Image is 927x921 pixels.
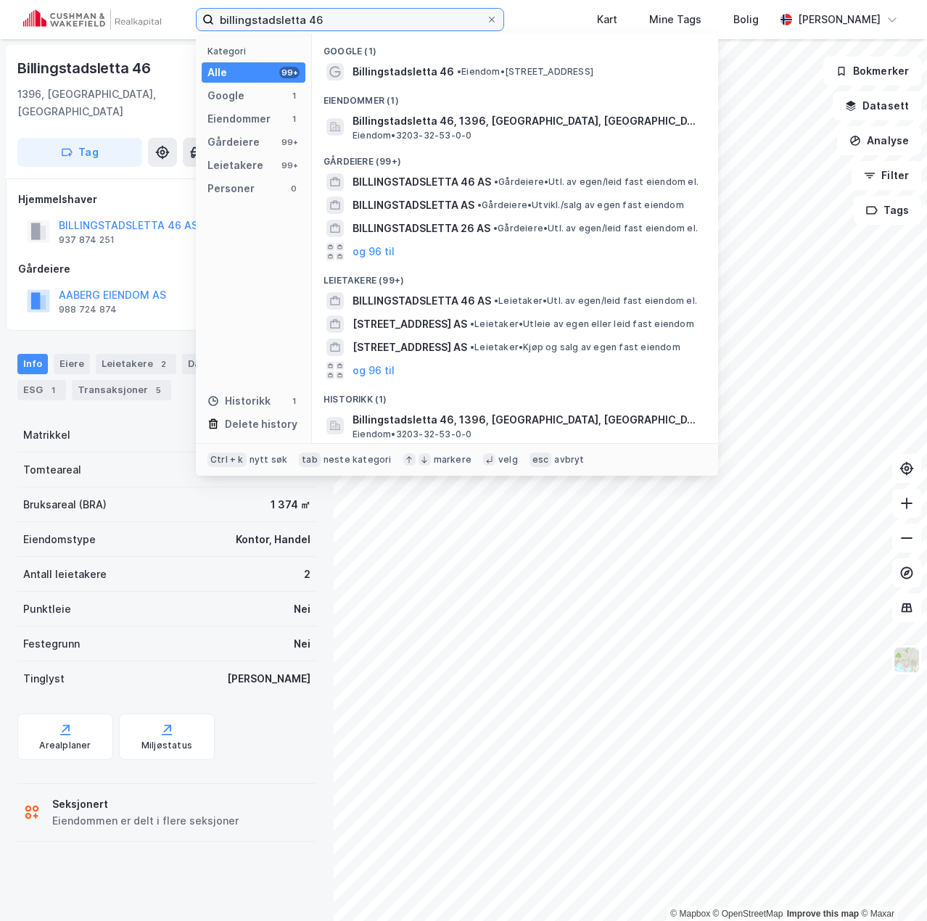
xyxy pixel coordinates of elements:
[470,342,680,353] span: Leietaker • Kjøp og salg av egen fast eiendom
[494,295,697,307] span: Leietaker • Utl. av egen/leid fast eiendom el.
[477,199,482,210] span: •
[207,46,305,57] div: Kategori
[17,57,154,80] div: Billingstadsletta 46
[207,180,255,197] div: Personer
[17,354,48,374] div: Info
[854,851,927,921] iframe: Chat Widget
[207,157,263,174] div: Leietakere
[312,34,718,60] div: Google (1)
[312,382,718,408] div: Historikk (1)
[207,392,271,410] div: Historikk
[833,91,921,120] button: Datasett
[279,136,300,148] div: 99+
[494,176,699,188] span: Gårdeiere • Utl. av egen/leid fast eiendom el.
[207,133,260,151] div: Gårdeiere
[597,11,617,28] div: Kart
[312,83,718,110] div: Eiendommer (1)
[279,67,300,78] div: 99+
[324,454,392,466] div: neste kategori
[214,9,486,30] input: Søk på adresse, matrikkel, gårdeiere, leietakere eller personer
[17,138,142,167] button: Tag
[353,411,701,429] span: Billingstadsletta 46, 1396, [GEOGRAPHIC_DATA], [GEOGRAPHIC_DATA]
[353,112,701,130] span: Billingstadsletta 46, 1396, [GEOGRAPHIC_DATA], [GEOGRAPHIC_DATA]
[54,354,90,374] div: Eiere
[227,670,310,687] div: [PERSON_NAME]
[498,454,518,466] div: velg
[823,57,921,86] button: Bokmerker
[312,144,718,170] div: Gårdeiere (99+)
[207,87,244,104] div: Google
[23,496,107,513] div: Bruksareal (BRA)
[457,66,461,77] span: •
[59,304,117,315] div: 988 724 874
[23,461,81,479] div: Tomteareal
[288,183,300,194] div: 0
[854,851,927,921] div: Kontrollprogram for chat
[854,196,921,225] button: Tags
[893,646,920,674] img: Z
[96,354,176,374] div: Leietakere
[299,453,321,467] div: tab
[236,531,310,548] div: Kontor, Handel
[798,11,881,28] div: [PERSON_NAME]
[17,86,254,120] div: 1396, [GEOGRAPHIC_DATA], [GEOGRAPHIC_DATA]
[837,126,921,155] button: Analyse
[353,315,467,333] span: [STREET_ADDRESS] AS
[23,635,80,653] div: Festegrunn
[72,380,171,400] div: Transaksjoner
[182,354,236,374] div: Datasett
[23,566,107,583] div: Antall leietakere
[39,740,91,751] div: Arealplaner
[23,531,96,548] div: Eiendomstype
[530,453,552,467] div: esc
[353,197,474,214] span: BILLINGSTADSLETTA AS
[353,362,395,379] button: og 96 til
[207,453,247,467] div: Ctrl + k
[353,173,491,191] span: BILLINGSTADSLETTA 46 AS
[17,380,66,400] div: ESG
[271,496,310,513] div: 1 374 ㎡
[288,90,300,102] div: 1
[554,454,584,466] div: avbryt
[156,357,170,371] div: 2
[207,64,227,81] div: Alle
[470,342,474,352] span: •
[141,740,192,751] div: Miljøstatus
[852,161,921,190] button: Filter
[23,9,161,30] img: cushman-wakefield-realkapital-logo.202ea83816669bd177139c58696a8fa1.svg
[353,429,471,440] span: Eiendom • 3203-32-53-0-0
[353,63,454,80] span: Billingstadsletta 46
[470,318,474,329] span: •
[733,11,759,28] div: Bolig
[477,199,684,211] span: Gårdeiere • Utvikl./salg av egen fast eiendom
[470,318,694,330] span: Leietaker • Utleie av egen eller leid fast eiendom
[18,191,316,208] div: Hjemmelshaver
[52,812,239,830] div: Eiendommen er delt i flere seksjoner
[353,339,467,356] span: [STREET_ADDRESS] AS
[713,909,783,919] a: OpenStreetMap
[670,909,710,919] a: Mapbox
[151,383,165,397] div: 5
[52,796,239,813] div: Seksjonert
[494,176,498,187] span: •
[279,160,300,171] div: 99+
[312,263,718,289] div: Leietakere (99+)
[353,243,395,260] button: og 96 til
[494,295,498,306] span: •
[649,11,701,28] div: Mine Tags
[23,670,65,687] div: Tinglyst
[46,383,60,397] div: 1
[493,223,698,234] span: Gårdeiere • Utl. av egen/leid fast eiendom el.
[457,66,593,78] span: Eiendom • [STREET_ADDRESS]
[250,454,288,466] div: nytt søk
[18,260,316,278] div: Gårdeiere
[353,130,471,141] span: Eiendom • 3203-32-53-0-0
[23,426,70,444] div: Matrikkel
[23,600,71,618] div: Punktleie
[288,113,300,125] div: 1
[434,454,471,466] div: markere
[207,110,271,128] div: Eiendommer
[493,223,498,234] span: •
[288,395,300,407] div: 1
[294,635,310,653] div: Nei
